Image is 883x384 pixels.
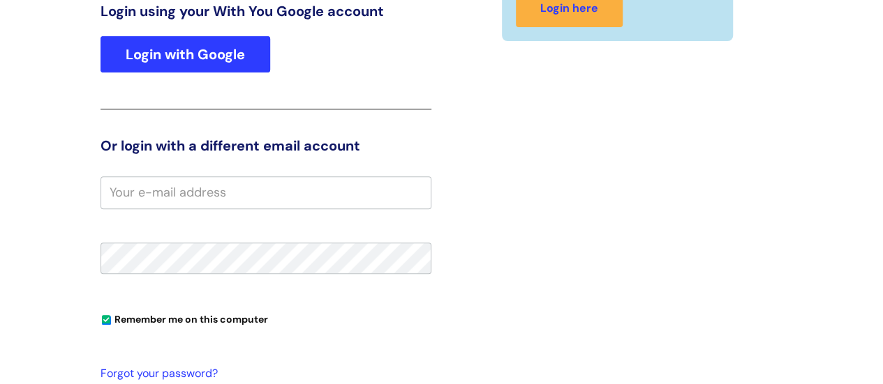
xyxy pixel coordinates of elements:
a: Forgot your password? [101,364,424,384]
h3: Or login with a different email account [101,137,431,154]
div: You can uncheck this option if you're logging in from a shared device [101,307,431,330]
h3: Login using your With You Google account [101,3,431,20]
input: Remember me on this computer [102,316,111,325]
a: Login with Google [101,36,270,72]
label: Remember me on this computer [101,310,268,325]
input: Your e-mail address [101,176,431,208]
